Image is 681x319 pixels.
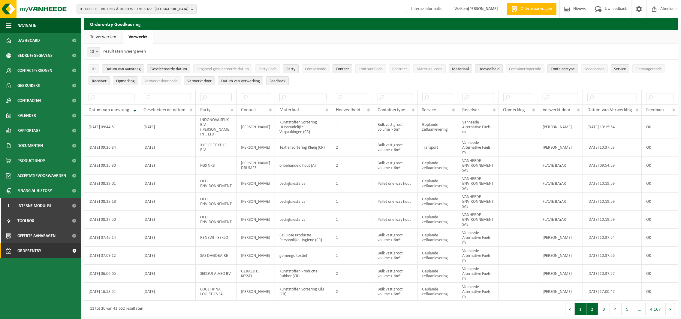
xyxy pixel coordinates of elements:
[84,116,139,138] td: [DATE] 09:44:51
[458,116,499,138] td: Vanheede Alternative Fuels nv
[139,229,196,247] td: [DATE]
[266,76,289,85] button: FeedbackFeedback: Activate to sort
[196,265,237,283] td: SEKISUI ALVEO BV
[610,303,622,315] button: 4
[139,211,196,229] td: [DATE]
[84,211,139,229] td: [DATE] 08:27:50
[452,67,469,71] span: Materiaal
[331,138,373,156] td: 2
[632,64,665,73] button: OntvangercodeOntvangercode: Activate to sort
[538,116,583,138] td: [PERSON_NAME]
[17,228,56,243] span: Offerte aanvragen
[565,303,575,315] button: Previous
[113,76,138,85] button: OpmerkingOpmerking: Activate to sort
[305,67,326,71] span: Contactcode
[543,108,571,112] span: Verwerkt door
[392,67,407,71] span: Contract
[17,93,41,108] span: Contracten
[373,193,417,211] td: Pallet one way hout
[275,247,331,265] td: gemengd textiel
[331,156,373,175] td: 2
[103,49,146,54] label: resultaten weergeven
[84,247,139,265] td: [DATE] 07:09:12
[193,64,252,73] button: Origineel geselecteerde datumOrigineel geselecteerde datum: Activate to sort
[458,156,499,175] td: VANHEEDE ENVIRONNEMENT SAS
[139,175,196,193] td: [DATE]
[598,303,610,315] button: 3
[418,138,458,156] td: Transport
[84,156,139,175] td: [DATE] 09:25:30
[255,64,280,73] button: Party CodeParty Code: Activate to sort
[458,211,499,229] td: VANHEEDE ENVIRONNEMENT SAS
[583,247,642,265] td: [DATE] 10:37:56
[373,156,417,175] td: Bulk vast groot volume > 6m³
[584,67,604,71] span: Servicecode
[642,247,678,265] td: OK
[6,198,11,213] span: I
[373,283,417,301] td: Bulk vast groot volume > 6m³
[17,78,40,93] span: Gebruikers
[418,175,458,193] td: Geplande zelfaanlevering
[237,138,275,156] td: [PERSON_NAME]
[89,76,110,85] button: ReceiverReceiver: Activate to sort
[275,116,331,138] td: Kunststoffen Sortering Huishoudelijke Verpakkingen (CR)
[642,138,678,156] td: OK
[122,30,153,44] a: Verwerkt
[538,283,583,301] td: [PERSON_NAME]
[196,116,237,138] td: INDONOVA SPIJK B.V. ([PERSON_NAME] INT. LTD)
[102,64,144,73] button: Datum van aanvraagDatum van aanvraag: Activate to remove sorting
[331,283,373,301] td: 2
[187,79,212,84] span: Verwerkt door
[237,283,275,301] td: [PERSON_NAME]
[418,193,458,211] td: Geplande zelfaanlevering
[458,265,499,283] td: Vanheede Alternative Fuels nv
[150,67,187,71] span: Geselecteerde datum
[89,64,99,73] button: IDID: Activate to sort
[258,67,277,71] span: Party Code
[373,247,417,265] td: Bulk vast groot volume > 6m³
[336,108,360,112] span: Hoeveelheid
[642,211,678,229] td: OK
[373,116,417,138] td: Bulk vast groot volume > 6m³
[581,64,608,73] button: ServicecodeServicecode: Activate to sort
[418,247,458,265] td: Geplande zelfaanlevering
[475,64,503,73] button: HoeveelheidHoeveelheid: Activate to sort
[196,247,237,265] td: SAS DAGOBAIRE
[538,156,583,175] td: FLAVIE BAYART
[84,265,139,283] td: [DATE] 06:06:05
[17,213,34,228] span: Toolbox
[418,229,458,247] td: Geplande zelfaanlevering
[519,6,553,12] span: Offerte aanvragen
[139,265,196,283] td: [DATE]
[17,123,41,138] span: Rapportage
[87,48,100,56] span: 10
[389,64,410,73] button: ContractContract: Activate to sort
[538,229,583,247] td: [PERSON_NAME]
[17,63,52,78] span: Contactpersonen
[642,193,678,211] td: OK
[286,67,295,71] span: Party
[642,175,678,193] td: OK
[84,30,122,44] a: Te verwerken
[418,211,458,229] td: Geplande zelfaanlevering
[84,18,678,30] h2: Orderentry Goedkeuring
[538,175,583,193] td: FLAVIE BAYART
[403,5,442,14] label: Interne informatie
[196,229,237,247] td: RENEWI - EEKLO
[509,67,541,71] span: Containertypecode
[587,108,632,112] span: Datum van Verwerking
[418,265,458,283] td: Geplande zelfaanlevering
[221,79,260,84] span: Datum van Verwerking
[139,193,196,211] td: [DATE]
[642,229,678,247] td: OK
[17,243,68,258] span: Orderentry Goedkeuring
[139,283,196,301] td: [DATE]
[636,67,662,71] span: Ontvangercode
[538,138,583,156] td: [PERSON_NAME]
[373,175,417,193] td: Pallet one way hout
[538,265,583,283] td: [PERSON_NAME]
[331,265,373,283] td: 2
[87,47,100,56] span: 10
[506,64,544,73] button: ContainertypecodeContainertypecode: Activate to sort
[622,303,633,315] button: 5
